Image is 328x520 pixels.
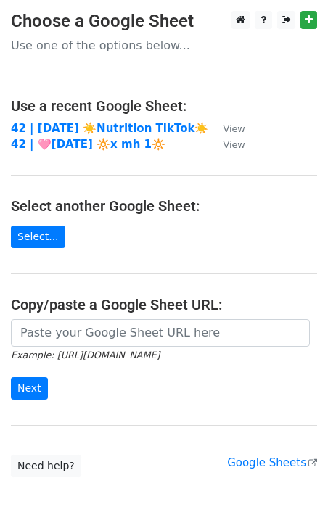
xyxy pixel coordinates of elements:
input: Next [11,377,48,400]
h4: Use a recent Google Sheet: [11,97,317,115]
input: Paste your Google Sheet URL here [11,319,310,347]
small: Example: [URL][DOMAIN_NAME] [11,350,160,360]
a: Select... [11,226,65,248]
small: View [223,139,245,150]
h4: Copy/paste a Google Sheet URL: [11,296,317,313]
p: Use one of the options below... [11,38,317,53]
a: View [208,122,245,135]
a: Google Sheets [227,456,317,469]
a: 42 | [DATE] ☀️Nutrition TikTok☀️ [11,122,208,135]
a: 42 | 🩷[DATE] 🔆x mh 1🔆 [11,138,165,151]
h4: Select another Google Sheet: [11,197,317,215]
a: Need help? [11,455,81,477]
small: View [223,123,245,134]
h3: Choose a Google Sheet [11,11,317,32]
a: View [208,138,245,151]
